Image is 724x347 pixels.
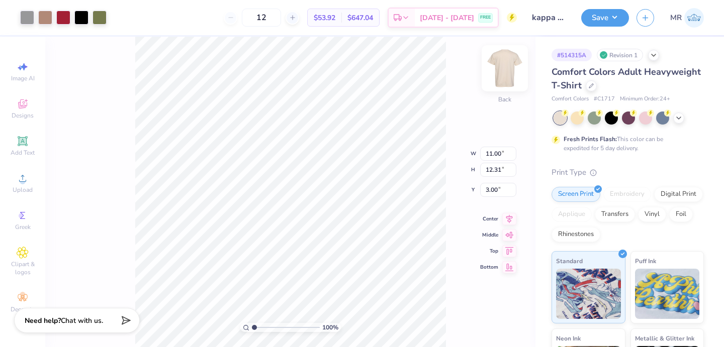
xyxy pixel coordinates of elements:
[552,207,592,222] div: Applique
[552,167,704,178] div: Print Type
[242,9,281,27] input: – –
[552,66,701,91] span: Comfort Colors Adult Heavyweight T-Shirt
[597,49,643,61] div: Revision 1
[15,223,31,231] span: Greek
[314,13,335,23] span: $53.92
[25,316,61,325] strong: Need help?
[480,248,498,255] span: Top
[635,269,700,319] img: Puff Ink
[552,95,589,103] span: Comfort Colors
[556,256,583,266] span: Standard
[480,14,491,21] span: FREE
[12,111,34,120] span: Designs
[420,13,474,23] span: [DATE] - [DATE]
[620,95,670,103] span: Minimum Order: 24 +
[11,305,35,313] span: Decorate
[670,12,682,24] span: MR
[5,260,40,276] span: Clipart & logos
[635,256,656,266] span: Puff Ink
[13,186,33,194] span: Upload
[670,8,704,28] a: MR
[581,9,629,27] button: Save
[654,187,703,202] div: Digital Print
[480,215,498,222] span: Center
[603,187,651,202] div: Embroidery
[498,95,511,104] div: Back
[524,8,574,28] input: Untitled Design
[480,264,498,271] span: Bottom
[480,232,498,239] span: Middle
[322,323,338,332] span: 100 %
[564,135,687,153] div: This color can be expedited for 5 day delivery.
[564,135,617,143] strong: Fresh Prints Flash:
[556,333,581,343] span: Neon Ink
[11,149,35,157] span: Add Text
[635,333,694,343] span: Metallic & Glitter Ink
[552,49,592,61] div: # 514315A
[684,8,704,28] img: Micaela Rothenbuhler
[552,227,600,242] div: Rhinestones
[61,316,103,325] span: Chat with us.
[669,207,693,222] div: Foil
[347,13,373,23] span: $647.04
[594,95,615,103] span: # C1717
[638,207,666,222] div: Vinyl
[556,269,621,319] img: Standard
[552,187,600,202] div: Screen Print
[595,207,635,222] div: Transfers
[11,74,35,82] span: Image AI
[485,48,525,88] img: Back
